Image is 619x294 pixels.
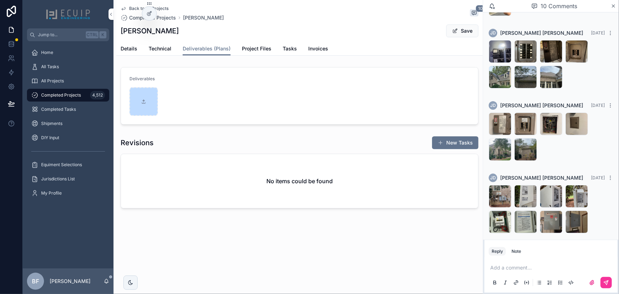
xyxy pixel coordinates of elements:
[121,6,168,11] a: Back to All Projects
[500,29,583,37] span: [PERSON_NAME] [PERSON_NAME]
[183,14,224,21] a: [PERSON_NAME]
[490,175,496,181] span: JD
[27,89,109,102] a: Completed Projects4,512
[500,174,583,181] span: [PERSON_NAME] [PERSON_NAME]
[446,24,479,37] button: Save
[490,30,496,36] span: JD
[41,64,59,70] span: All Tasks
[183,45,231,52] span: Deliverables (Plans)
[121,138,154,148] h1: Revisions
[500,102,583,109] span: [PERSON_NAME] [PERSON_NAME]
[100,32,106,38] span: K
[121,14,176,21] a: Completed Projects
[27,46,109,59] a: Home
[41,190,62,196] span: My Profile
[121,45,137,52] span: Details
[46,9,90,20] img: App logo
[27,131,109,144] a: DIY Input
[541,2,577,10] span: 10 Comments
[591,30,605,36] span: [DATE]
[308,42,328,56] a: Invoices
[41,107,76,112] span: Completed Tasks
[41,176,75,182] span: Jurisdictions List
[41,92,81,98] span: Completed Projects
[149,45,171,52] span: Technical
[489,247,506,256] button: Reply
[41,78,64,84] span: All Projects
[509,247,524,256] button: Note
[41,50,53,55] span: Home
[129,6,168,11] span: Back to All Projects
[32,277,39,285] span: BF
[242,45,271,52] span: Project Files
[27,158,109,171] a: Equiment Selections
[121,42,137,56] a: Details
[266,177,333,185] h2: No items could be found
[27,117,109,130] a: Shipments
[591,175,605,180] span: [DATE]
[27,187,109,200] a: My Profile
[50,278,90,285] p: [PERSON_NAME]
[470,9,479,18] button: 10
[512,249,521,254] div: Note
[27,103,109,116] a: Completed Tasks
[23,41,114,209] div: scrollable content
[432,136,479,149] button: New Tasks
[38,32,83,38] span: Jump to...
[283,45,297,52] span: Tasks
[308,45,328,52] span: Invoices
[90,91,105,99] div: 4,512
[591,103,605,108] span: [DATE]
[41,121,62,126] span: Shipments
[149,42,171,56] a: Technical
[283,42,297,56] a: Tasks
[27,60,109,73] a: All Tasks
[27,28,109,41] button: Jump to...CtrlK
[476,5,485,12] span: 10
[490,103,496,108] span: JD
[183,42,231,56] a: Deliverables (Plans)
[129,76,155,81] span: Deliverables
[121,26,179,36] h1: [PERSON_NAME]
[129,14,176,21] span: Completed Projects
[41,135,59,141] span: DIY Input
[242,42,271,56] a: Project Files
[41,162,82,168] span: Equiment Selections
[27,75,109,87] a: All Projects
[86,31,99,38] span: Ctrl
[27,173,109,185] a: Jurisdictions List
